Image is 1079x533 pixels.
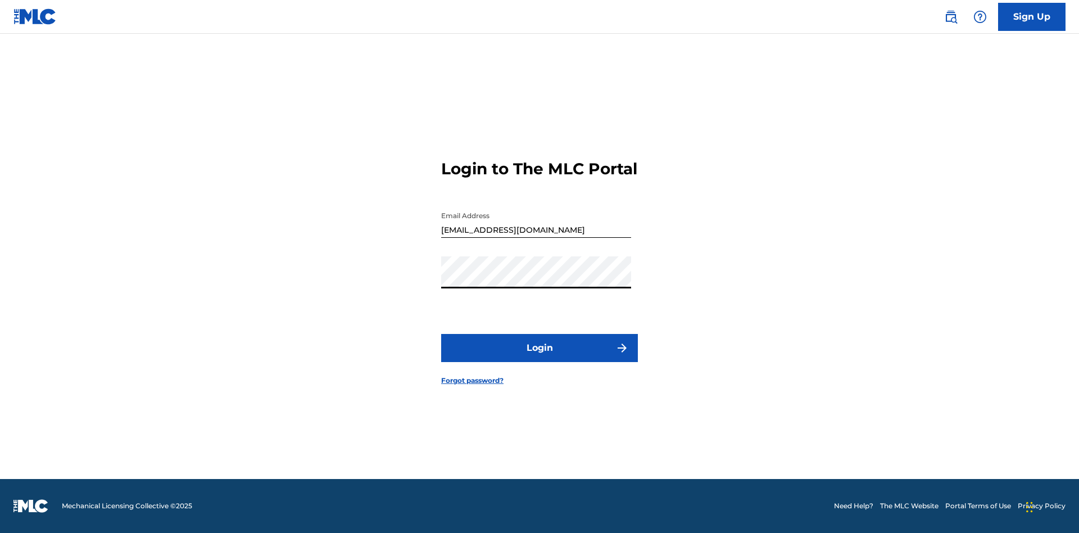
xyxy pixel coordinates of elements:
[973,10,987,24] img: help
[441,159,637,179] h3: Login to The MLC Portal
[945,501,1011,511] a: Portal Terms of Use
[13,8,57,25] img: MLC Logo
[940,6,962,28] a: Public Search
[834,501,873,511] a: Need Help?
[1026,490,1033,524] div: Drag
[998,3,1066,31] a: Sign Up
[969,6,991,28] div: Help
[62,501,192,511] span: Mechanical Licensing Collective © 2025
[1018,501,1066,511] a: Privacy Policy
[441,376,504,386] a: Forgot password?
[1023,479,1079,533] iframe: Chat Widget
[13,499,48,513] img: logo
[880,501,939,511] a: The MLC Website
[615,341,629,355] img: f7272a7cc735f4ea7f67.svg
[944,10,958,24] img: search
[441,334,638,362] button: Login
